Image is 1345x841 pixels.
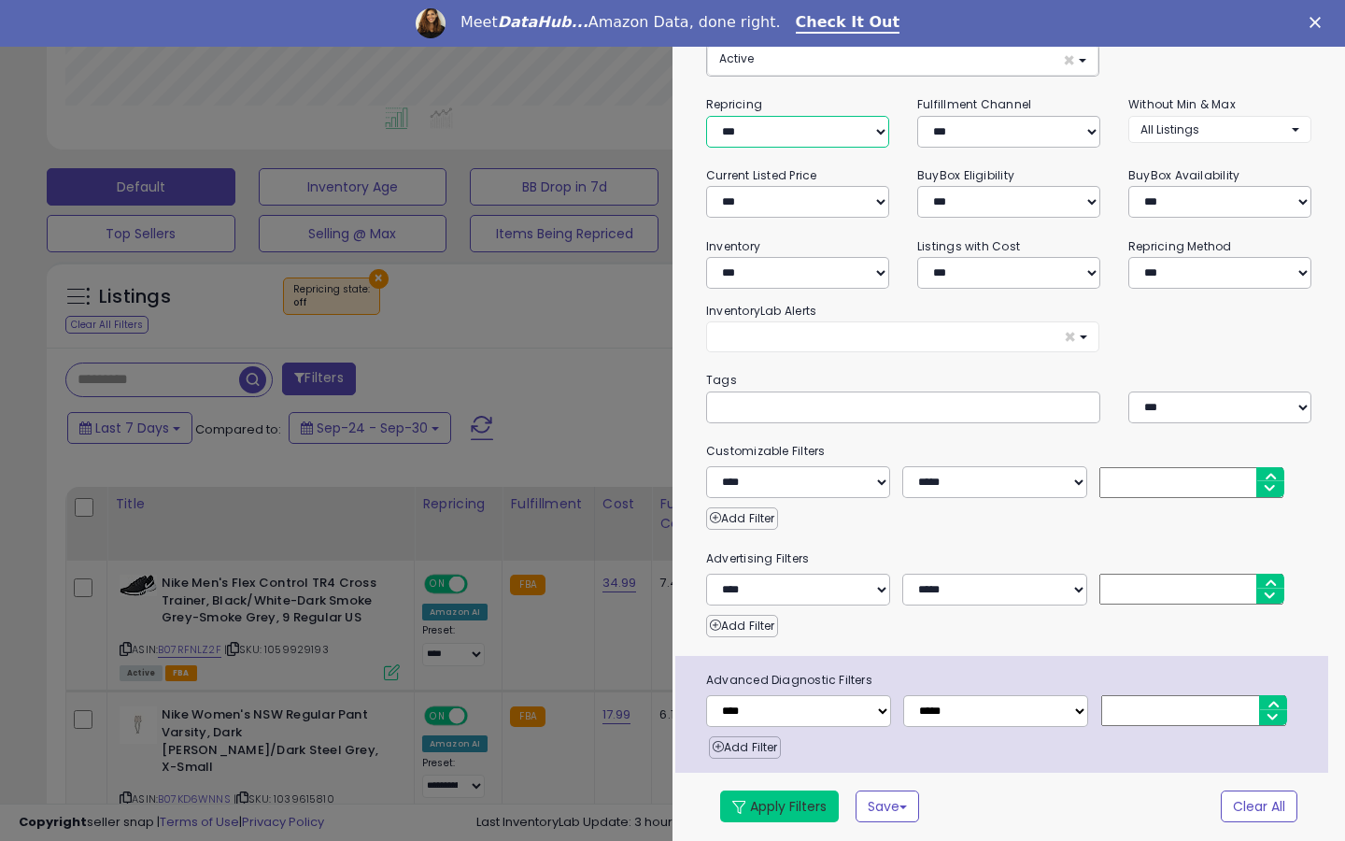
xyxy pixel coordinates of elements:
[917,167,1014,183] small: BuyBox Eligibility
[706,615,778,637] button: Add Filter
[706,238,760,254] small: Inventory
[706,303,816,319] small: InventoryLab Alerts
[692,441,1325,462] small: Customizable Filters
[706,321,1099,352] button: ×
[917,96,1031,112] small: Fulfillment Channel
[692,549,1325,569] small: Advertising Filters
[1221,791,1297,822] button: Clear All
[1128,96,1236,112] small: Without Min & Max
[856,791,919,822] button: Save
[706,507,778,530] button: Add Filter
[709,736,781,759] button: Add Filter
[498,13,588,31] i: DataHub...
[692,670,1328,691] span: Advanced Diagnostic Filters
[796,13,900,34] a: Check It Out
[1128,167,1239,183] small: BuyBox Availability
[706,96,762,112] small: Repricing
[1128,116,1311,143] button: All Listings
[692,370,1325,391] small: Tags
[460,13,781,32] div: Meet Amazon Data, done right.
[1063,50,1075,70] span: ×
[720,791,839,822] button: Apply Filters
[1128,238,1232,254] small: Repricing Method
[706,167,816,183] small: Current Listed Price
[917,238,1020,254] small: Listings with Cost
[719,50,754,66] span: Active
[1140,121,1199,137] span: All Listings
[707,45,1098,76] button: Active ×
[416,8,446,38] img: Profile image for Georgie
[1064,327,1076,347] span: ×
[1310,17,1328,28] div: Close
